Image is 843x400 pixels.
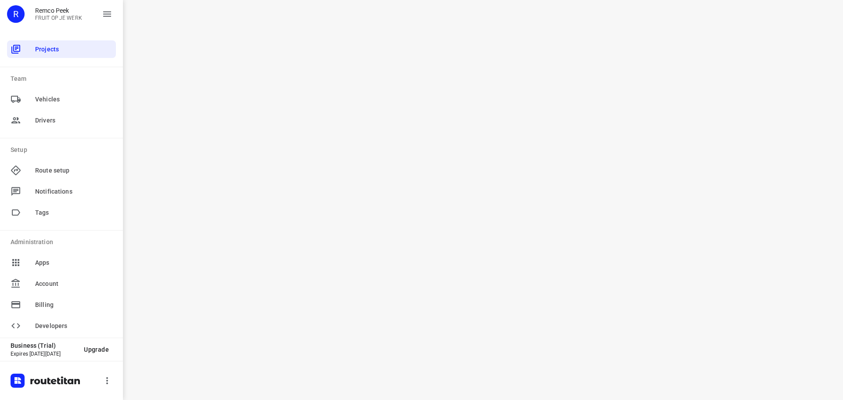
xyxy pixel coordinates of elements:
div: Projects [7,40,116,58]
span: Apps [35,258,112,267]
div: Notifications [7,183,116,200]
span: Route setup [35,166,112,175]
span: Projects [35,45,112,54]
span: Tags [35,208,112,217]
p: Setup [11,145,116,155]
div: Vehicles [7,90,116,108]
div: Drivers [7,112,116,129]
span: Developers [35,321,112,331]
div: Route setup [7,162,116,179]
div: Tags [7,204,116,221]
p: Administration [11,238,116,247]
span: Vehicles [35,95,112,104]
span: Drivers [35,116,112,125]
p: Expires [DATE][DATE] [11,351,77,357]
span: Notifications [35,187,112,196]
p: Business (Trial) [11,342,77,349]
button: Upgrade [77,342,116,357]
span: Account [35,279,112,288]
div: Developers [7,317,116,335]
div: Apps [7,254,116,271]
p: Remco Peek [35,7,82,14]
div: R [7,5,25,23]
p: FRUIT OP JE WERK [35,15,82,21]
div: Account [7,275,116,292]
span: Billing [35,300,112,310]
p: Team [11,74,116,83]
span: Upgrade [84,346,109,353]
div: Billing [7,296,116,314]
